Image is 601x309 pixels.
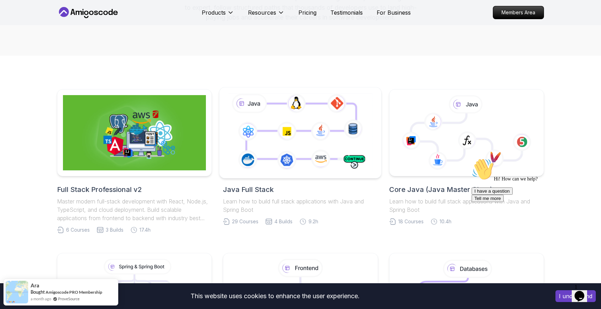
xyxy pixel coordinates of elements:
a: For Business [377,8,411,17]
h2: Full Stack Professional v2 [57,185,212,194]
p: Products [202,8,226,17]
button: I have a question [3,32,44,39]
span: 4 Builds [274,218,293,225]
span: Bought [31,289,45,295]
img: provesource social proof notification image [6,281,28,303]
div: 👋Hi! How can we help?I have a questionTell me more [3,3,128,47]
button: Accept cookies [555,290,596,302]
img: Full Stack Professional v2 [63,95,206,170]
h2: Core Java (Java Master Class) [389,185,544,194]
div: This website uses cookies to enhance the user experience. [5,288,545,304]
iframe: chat widget [469,155,594,278]
a: Members Area [493,6,544,19]
a: Java Full StackLearn how to build full stack applications with Java and Spring Boot29 Courses4 Bu... [223,89,378,225]
p: Learn how to build full stack applications with Java and Spring Boot [223,197,378,214]
button: Resources [248,8,285,22]
a: ProveSource [58,296,80,302]
h2: Java Full Stack [223,185,378,194]
span: 29 Courses [232,218,258,225]
a: Full Stack Professional v2Full Stack Professional v2Master modern full-stack development with Rea... [57,89,212,233]
span: 10.4h [440,218,451,225]
button: Products [202,8,234,22]
span: 18 Courses [398,218,424,225]
iframe: chat widget [572,281,594,302]
p: Master modern full-stack development with React, Node.js, TypeScript, and cloud deployment. Build... [57,197,212,222]
span: 3 Builds [106,226,123,233]
span: 17.4h [139,226,151,233]
span: 9.2h [308,218,318,225]
p: Learn how to build full stack applications with Java and Spring Boot [389,197,544,214]
span: 6 Courses [66,226,90,233]
p: Resources [248,8,276,17]
span: Hi! How can we help? [3,21,69,26]
a: Amigoscode PRO Membership [46,289,102,295]
span: a month ago [31,296,51,302]
a: Testimonials [330,8,363,17]
button: Tell me more [3,39,35,47]
a: Core Java (Java Master Class)Learn how to build full stack applications with Java and Spring Boot... [389,89,544,225]
a: Pricing [298,8,316,17]
span: Ara [31,283,39,288]
img: :wave: [3,3,25,25]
